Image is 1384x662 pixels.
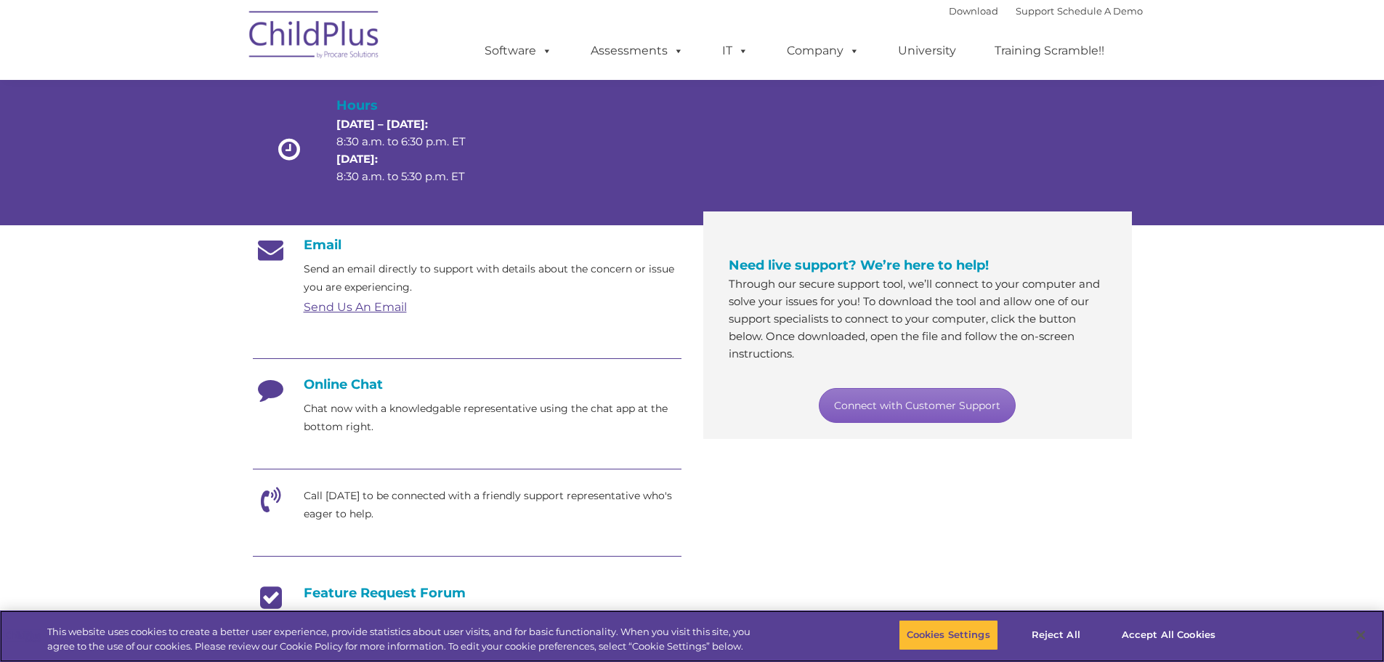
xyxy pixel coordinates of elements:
[949,5,998,17] a: Download
[304,487,681,523] p: Call [DATE] to be connected with a friendly support representative who's eager to help.
[883,36,971,65] a: University
[336,117,428,131] strong: [DATE] – [DATE]:
[576,36,698,65] a: Assessments
[470,36,567,65] a: Software
[253,585,681,601] h4: Feature Request Forum
[1114,620,1223,650] button: Accept All Cookies
[949,5,1143,17] font: |
[336,95,490,116] h4: Hours
[729,275,1106,363] p: Through our secure support tool, we’ll connect to your computer and solve your issues for you! To...
[819,388,1016,423] a: Connect with Customer Support
[980,36,1119,65] a: Training Scramble!!
[304,300,407,314] a: Send Us An Email
[336,152,378,166] strong: [DATE]:
[304,260,681,296] p: Send an email directly to support with details about the concern or issue you are experiencing.
[899,620,998,650] button: Cookies Settings
[304,400,681,436] p: Chat now with a knowledgable representative using the chat app at the bottom right.
[253,376,681,392] h4: Online Chat
[1345,619,1377,651] button: Close
[1011,620,1101,650] button: Reject All
[729,257,989,273] span: Need live support? We’re here to help!
[242,1,387,73] img: ChildPlus by Procare Solutions
[47,625,761,653] div: This website uses cookies to create a better user experience, provide statistics about user visit...
[1016,5,1054,17] a: Support
[772,36,874,65] a: Company
[708,36,763,65] a: IT
[1057,5,1143,17] a: Schedule A Demo
[253,237,681,253] h4: Email
[336,116,490,185] p: 8:30 a.m. to 6:30 p.m. ET 8:30 a.m. to 5:30 p.m. ET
